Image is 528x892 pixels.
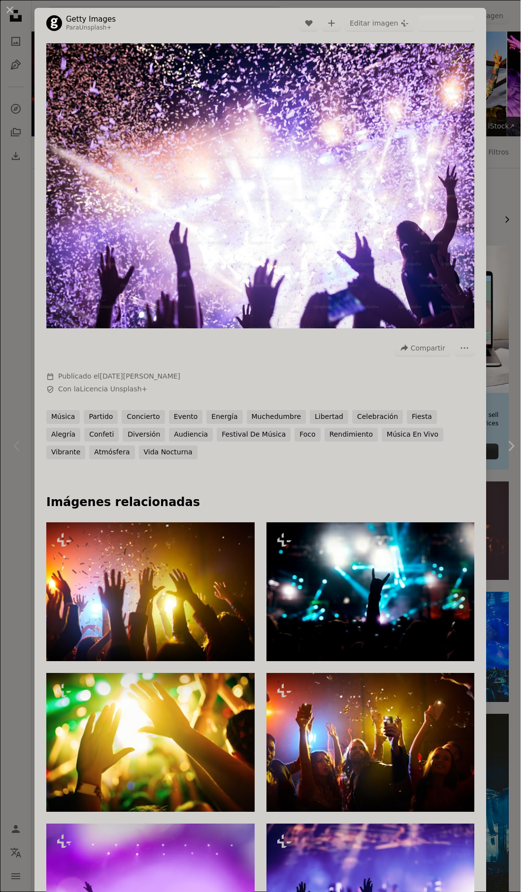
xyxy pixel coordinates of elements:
[66,24,116,32] div: Para
[46,15,62,31] img: Ve al perfil de Getty Images
[99,372,180,380] time: 23 de agosto de 2022, 21:00:40 GMT-5
[299,15,318,31] button: Me gusta
[352,410,403,424] a: celebración
[169,410,203,424] a: evento
[345,15,414,31] button: Editar imagen
[295,428,320,442] a: foco
[46,738,255,747] a: Retrato de la multitud feliz que disfruta y baila en el festival de música
[418,15,474,31] button: Descargar
[322,15,341,31] button: Añade a la colección
[58,384,147,394] span: Con la
[411,341,445,355] span: Compartir
[66,14,116,24] a: Getty Images
[139,446,198,459] a: vida nocturna
[46,587,255,596] a: Grupo de personas irreconocibles de pie bajo confeti y levantando las manos en una actuación musical
[266,738,475,747] a: Multitud de jóvenes alegres y despreocupados agitando artilugios con linternas encendidas mientra...
[79,24,112,31] a: Unsplash+
[169,428,213,442] a: audiencia
[310,410,348,424] a: libertad
[247,410,306,424] a: muchedumbre
[46,522,255,661] img: Grupo de personas irreconocibles de pie bajo confeti y levantando las manos en una actuación musical
[46,428,80,442] a: alegría
[217,428,291,442] a: Festival de Música
[80,385,147,393] a: Licencia Unsplash+
[382,428,443,442] a: Música en vivo
[266,587,475,596] a: Multitud en la silueta del festival de música haciendo ruido. Divirtiendo.
[84,410,118,424] a: partido
[266,673,475,812] img: Multitud de jóvenes alegres y despreocupados agitando artilugios con linternas encendidas mientra...
[494,399,528,493] a: Siguiente
[58,372,180,380] span: Publicado el
[46,43,474,328] button: Ampliar en esta imagen
[122,410,165,424] a: concierto
[46,495,474,510] h4: Imágenes relacionadas
[46,43,474,328] img: Retrato de la multitud feliz que disfruta y baila en el festival de música
[206,410,242,424] a: energía
[84,428,119,442] a: confeti
[407,410,437,424] a: fiesta
[46,410,80,424] a: música
[325,428,378,442] a: rendimiento
[46,446,85,459] a: vibrante
[46,673,255,812] img: Retrato de la multitud feliz que disfruta y baila en el festival de música
[395,340,451,356] button: Compartir esta imagen
[266,522,475,661] img: Multitud en la silueta del festival de música haciendo ruido. Divirtiendo.
[455,340,474,356] button: Más acciones
[89,446,134,459] a: atmósfera
[123,428,165,442] a: diversión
